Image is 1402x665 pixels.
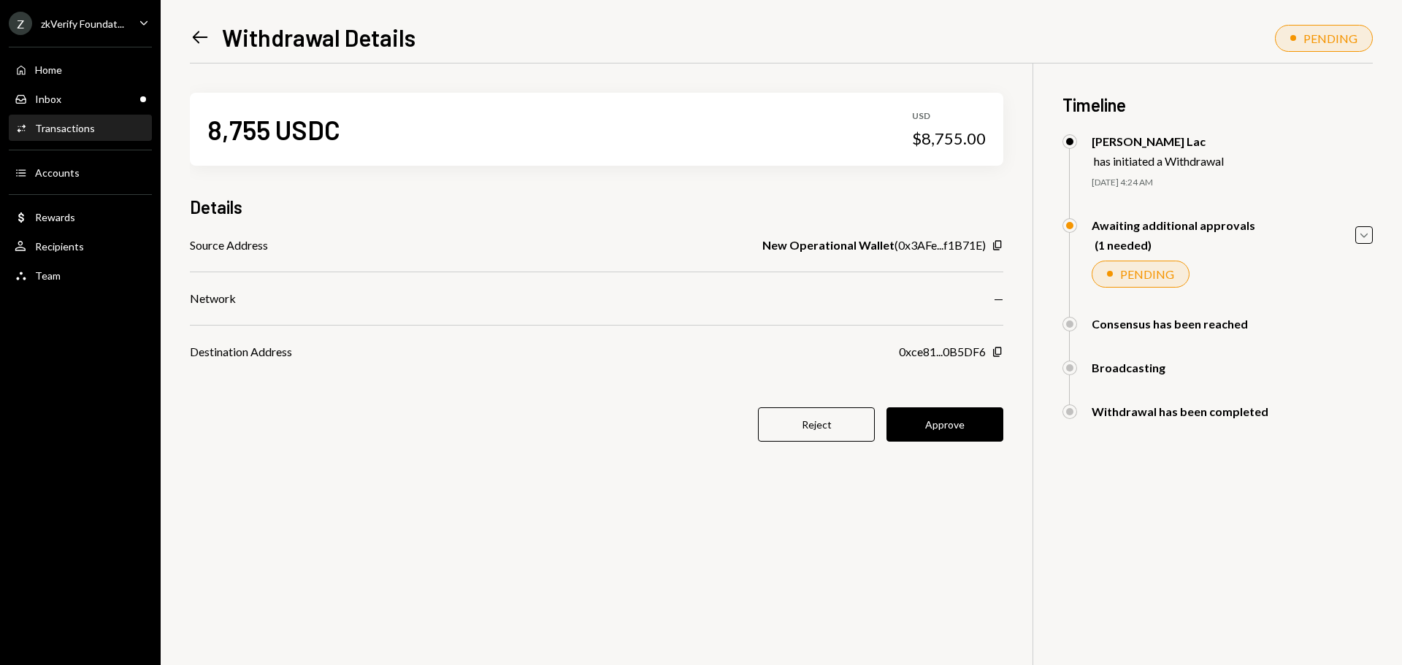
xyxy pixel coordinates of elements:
[35,64,62,76] div: Home
[1092,134,1224,148] div: [PERSON_NAME] Lac
[994,290,1003,307] div: —
[1120,267,1174,281] div: PENDING
[886,407,1003,442] button: Approve
[35,211,75,223] div: Rewards
[762,237,895,254] b: New Operational Wallet
[190,343,292,361] div: Destination Address
[758,407,875,442] button: Reject
[1303,31,1357,45] div: PENDING
[35,269,61,282] div: Team
[1092,317,1248,331] div: Consensus has been reached
[9,204,152,230] a: Rewards
[35,93,61,105] div: Inbox
[207,113,340,146] div: 8,755 USDC
[190,290,236,307] div: Network
[35,166,80,179] div: Accounts
[1062,93,1373,117] h3: Timeline
[190,195,242,219] h3: Details
[35,122,95,134] div: Transactions
[762,237,986,254] div: ( 0x3AFe...f1B71E )
[1094,154,1224,168] div: has initiated a Withdrawal
[899,343,986,361] div: 0xce81...0B5DF6
[190,237,268,254] div: Source Address
[1095,238,1255,252] div: (1 needed)
[9,262,152,288] a: Team
[912,128,986,149] div: $8,755.00
[9,56,152,82] a: Home
[35,240,84,253] div: Recipients
[1092,177,1373,189] div: [DATE] 4:24 AM
[41,18,124,30] div: zkVerify Foundat...
[1092,218,1255,232] div: Awaiting additional approvals
[9,85,152,112] a: Inbox
[9,159,152,185] a: Accounts
[912,110,986,123] div: USD
[9,233,152,259] a: Recipients
[1092,361,1165,374] div: Broadcasting
[1092,404,1268,418] div: Withdrawal has been completed
[9,115,152,141] a: Transactions
[222,23,415,52] h1: Withdrawal Details
[9,12,32,35] div: Z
